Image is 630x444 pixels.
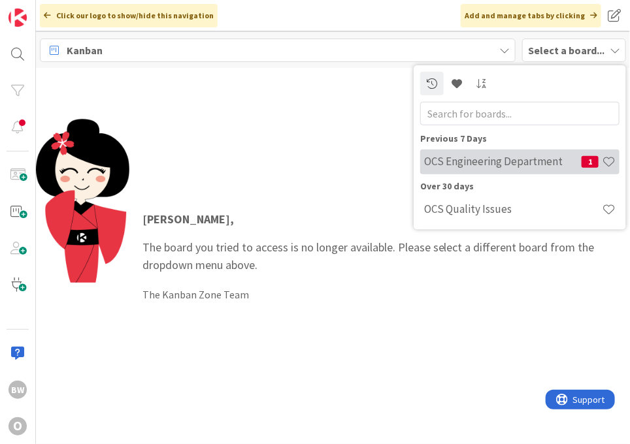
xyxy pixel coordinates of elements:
p: The board you tried to access is no longer available. Please select a different board from the dr... [142,210,617,274]
h4: OCS Quality Issues [424,202,602,215]
span: 1 [582,155,599,167]
div: Click our logo to show/hide this navigation [40,4,218,27]
span: Kanban [67,42,103,58]
div: The Kanban Zone Team [142,287,617,302]
h4: OCS Engineering Department [424,155,582,168]
img: Visit kanbanzone.com [8,8,27,27]
div: BW [8,381,27,399]
strong: [PERSON_NAME] , [142,212,234,227]
b: Select a board... [528,44,605,57]
div: O [8,417,27,436]
div: Over 30 days [420,179,620,193]
div: Previous 7 Days [420,131,620,145]
div: Add and manage tabs by clicking [461,4,601,27]
span: Support [27,2,59,18]
input: Search for boards... [420,101,620,125]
